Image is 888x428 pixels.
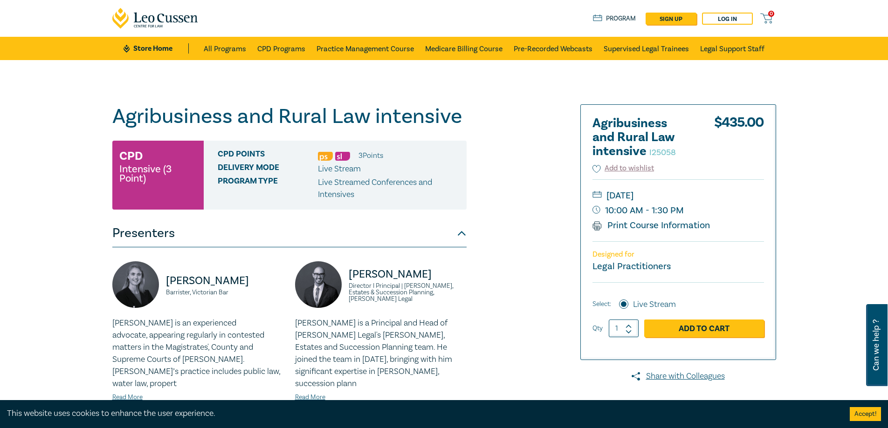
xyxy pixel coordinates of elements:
h3: CPD [119,148,143,164]
a: Pre-Recorded Webcasts [514,37,592,60]
span: Select: [592,299,611,309]
p: [PERSON_NAME] [349,267,467,282]
label: Live Stream [633,299,676,311]
img: Substantive Law [335,152,350,161]
span: Live Stream [318,163,361,174]
small: Intensive (3 Point) [119,164,197,183]
a: Supervised Legal Trainees [604,37,689,60]
img: https://s3.ap-southeast-2.amazonaws.com/leo-cussen-store-production-content/Contacts/Stefan%20Man... [295,261,342,308]
input: 1 [609,319,639,337]
span: Delivery Mode [218,163,318,175]
a: All Programs [204,37,246,60]
div: $ 435.00 [714,116,764,163]
a: Log in [702,13,753,25]
li: 3 Point s [358,149,383,162]
small: Director I Principal | [PERSON_NAME], Estates & Succession Planning, [PERSON_NAME] Legal [349,283,467,302]
a: sign up [646,13,696,25]
a: Share with Colleagues [580,370,776,382]
a: Legal Support Staff [700,37,764,60]
a: Program [593,14,636,24]
a: Read More [295,393,325,401]
span: Program type [218,177,318,201]
button: Add to wishlist [592,163,654,174]
small: [DATE] [592,188,764,203]
span: Can we help ? [872,310,881,380]
a: CPD Programs [257,37,305,60]
a: Print Course Information [592,219,710,231]
small: Legal Practitioners [592,260,671,272]
a: Add to Cart [644,319,764,337]
a: Medicare Billing Course [425,37,503,60]
h1: Agribusiness and Rural Law intensive [112,104,467,129]
span: 0 [768,11,774,17]
p: Live Streamed Conferences and Intensives [318,177,460,201]
a: Read More [112,393,143,401]
p: [PERSON_NAME] [166,273,284,288]
small: I25058 [649,147,676,158]
small: 10:00 AM - 1:30 PM [592,203,764,218]
span: CPD Points [218,149,318,162]
img: Professional Skills [318,152,333,161]
div: This website uses cookies to enhance the user experience. [7,408,836,420]
a: Store Home [124,43,188,54]
h2: Agribusiness and Rural Law intensive [592,116,695,158]
img: https://s3.ap-southeast-2.amazonaws.com/leo-cussen-store-production-content/Contacts/Olivia%20Cal... [112,261,159,308]
p: [PERSON_NAME] is an experienced advocate, appearing regularly in contested matters in the Magistr... [112,317,284,390]
button: Accept cookies [850,407,881,421]
label: Qty [592,323,603,333]
a: Practice Management Course [317,37,414,60]
button: Presenters [112,219,467,247]
p: [PERSON_NAME] is a Principal and Head of [PERSON_NAME] Legal's [PERSON_NAME], Estates and Success... [295,317,467,390]
p: Designed for [592,250,764,259]
small: Barrister, Victorian Bar [166,289,284,296]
